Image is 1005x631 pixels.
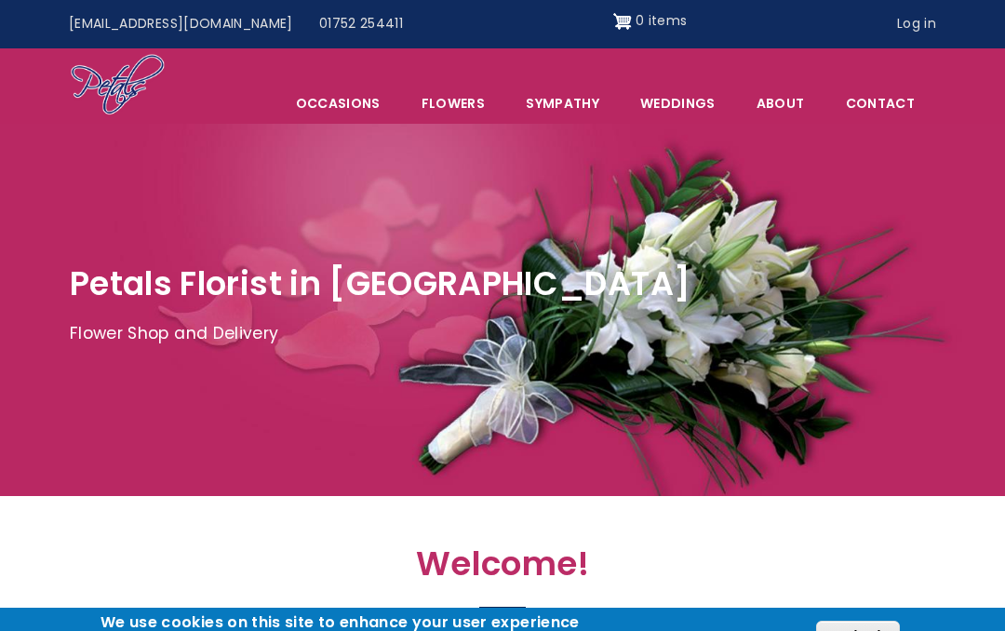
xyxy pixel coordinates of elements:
[826,84,934,123] a: Contact
[56,7,306,42] a: [EMAIL_ADDRESS][DOMAIN_NAME]
[613,7,688,36] a: Shopping cart 0 items
[306,7,416,42] a: 01752 254411
[98,544,907,594] h2: Welcome!
[884,7,949,42] a: Log in
[70,320,935,348] p: Flower Shop and Delivery
[737,84,824,123] a: About
[70,53,166,118] img: Home
[621,84,735,123] span: Weddings
[636,11,687,30] span: 0 items
[70,261,690,306] span: Petals Florist in [GEOGRAPHIC_DATA]
[613,7,632,36] img: Shopping cart
[506,84,619,123] a: Sympathy
[402,84,504,123] a: Flowers
[276,84,400,123] span: Occasions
